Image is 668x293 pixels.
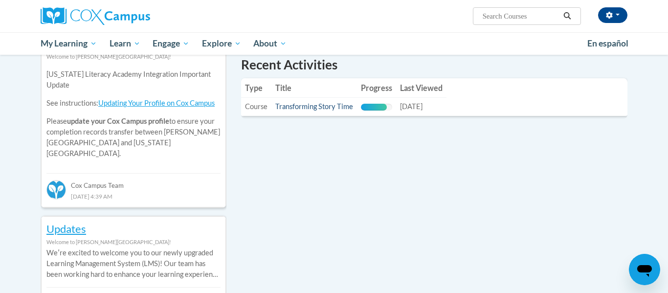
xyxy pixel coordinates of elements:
[396,78,446,98] th: Last Viewed
[46,191,221,202] div: [DATE] 4:39 AM
[41,38,97,49] span: My Learning
[146,32,196,55] a: Engage
[587,38,628,48] span: En español
[46,51,221,62] div: Welcome to [PERSON_NAME][GEOGRAPHIC_DATA]!
[271,78,357,98] th: Title
[153,38,189,49] span: Engage
[275,102,353,111] a: Transforming Story Time
[241,56,627,73] h1: Recent Activities
[26,32,642,55] div: Main menu
[46,248,221,280] p: Weʹre excited to welcome you to our newly upgraded Learning Management System (LMS)! Our team has...
[41,7,150,25] img: Cox Campus
[46,98,221,109] p: See instructions:
[110,38,140,49] span: Learn
[560,10,575,22] button: Search
[247,32,293,55] a: About
[400,102,423,111] span: [DATE]
[629,254,660,285] iframe: Button to launch messaging window
[46,62,221,166] div: Please to ensure your completion records transfer between [PERSON_NAME][GEOGRAPHIC_DATA] and [US_...
[103,32,147,55] a: Learn
[361,104,387,111] div: Progress, %
[196,32,247,55] a: Explore
[253,38,287,49] span: About
[46,180,66,200] img: Cox Campus Team
[41,7,226,25] a: Cox Campus
[46,222,86,235] a: Updates
[241,78,271,98] th: Type
[598,7,627,23] button: Account Settings
[98,99,215,107] a: Updating Your Profile on Cox Campus
[34,32,103,55] a: My Learning
[202,38,241,49] span: Explore
[357,78,396,98] th: Progress
[46,237,221,248] div: Welcome to [PERSON_NAME][GEOGRAPHIC_DATA]!
[581,33,635,54] a: En español
[482,10,560,22] input: Search Courses
[46,69,221,90] p: [US_STATE] Literacy Academy Integration Important Update
[46,173,221,191] div: Cox Campus Team
[245,102,267,111] span: Course
[67,117,169,125] b: update your Cox Campus profile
